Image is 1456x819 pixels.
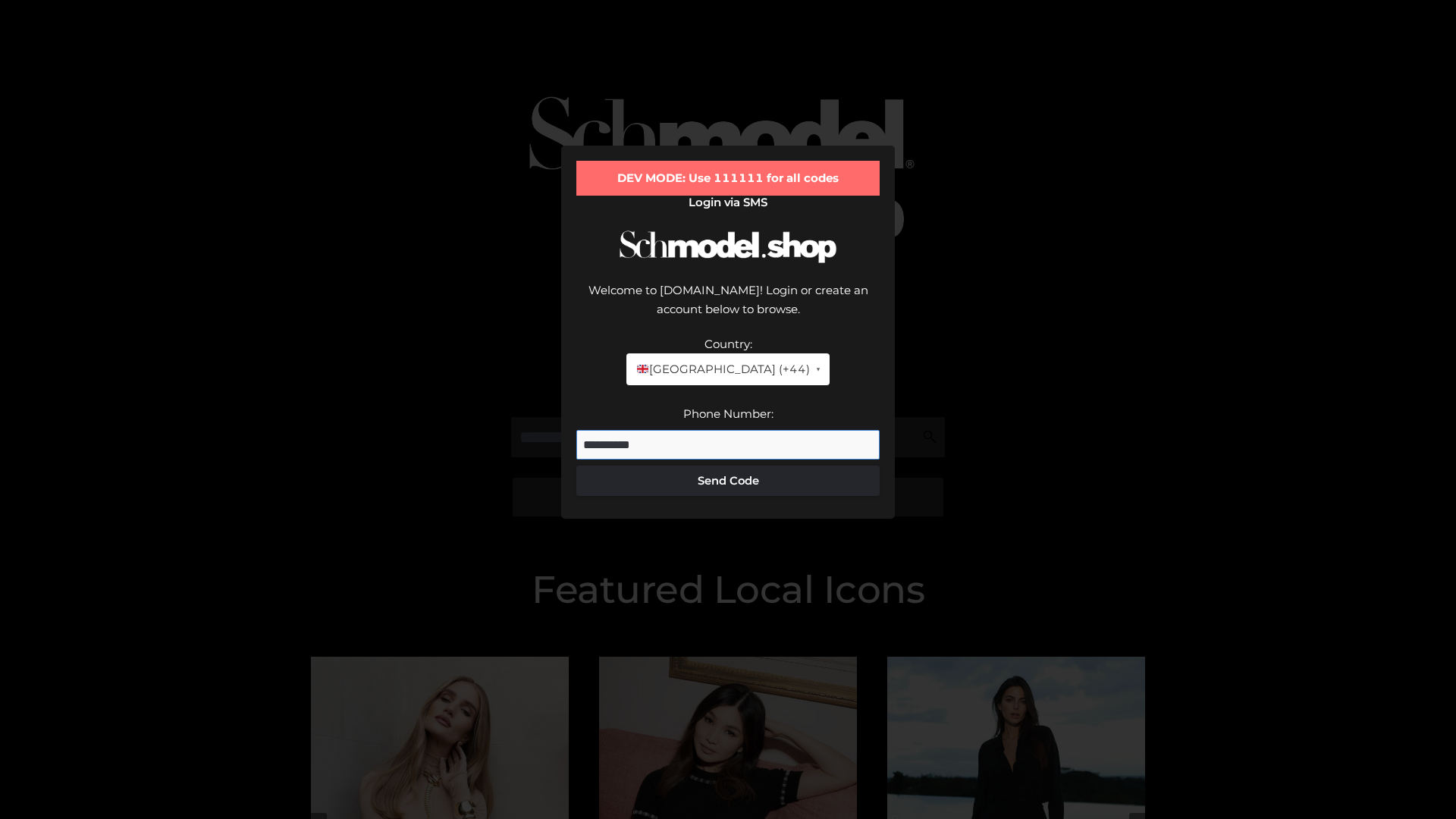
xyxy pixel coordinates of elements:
[683,406,773,421] label: Phone Number:
[635,359,809,379] span: [GEOGRAPHIC_DATA] (+44)
[576,281,880,334] div: Welcome to [DOMAIN_NAME]! Login or create an account below to browse.
[576,466,880,496] button: Send Code
[704,337,752,351] label: Country:
[614,217,842,277] img: Schmodel Logo
[576,196,880,209] h2: Login via SMS
[637,363,648,375] img: 🇬🇧
[576,161,880,196] div: DEV MODE: Use 111111 for all codes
